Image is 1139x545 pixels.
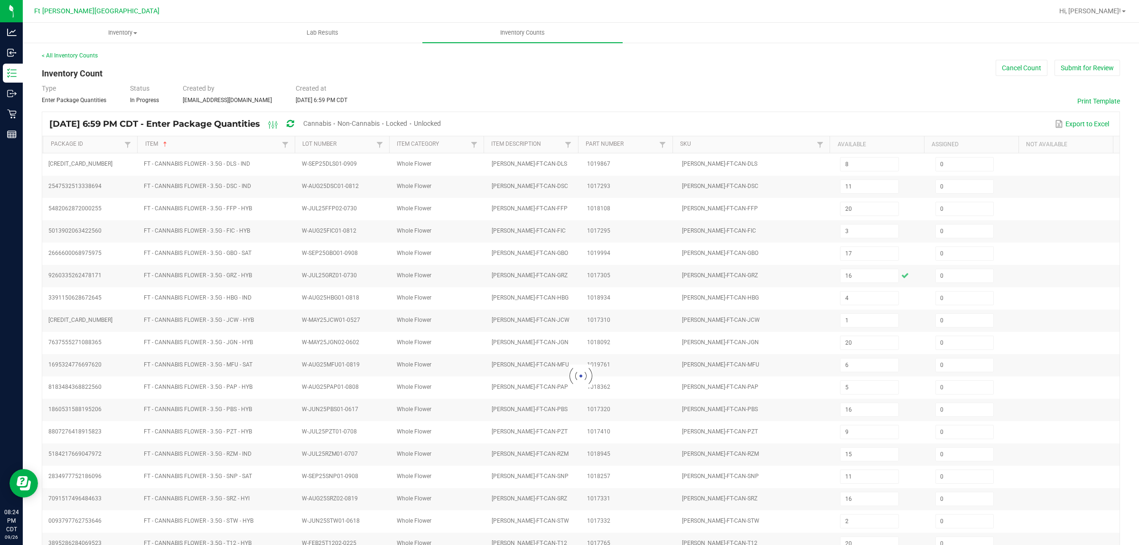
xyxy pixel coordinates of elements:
a: Filter [814,139,826,150]
button: Export to Excel [1053,116,1111,132]
button: Submit for Review [1055,60,1120,76]
span: Status [130,85,149,92]
a: Item DescriptionSortable [491,141,562,148]
span: Ft [PERSON_NAME][GEOGRAPHIC_DATA] [34,7,159,15]
th: Not Available [1018,136,1113,153]
inline-svg: Inventory [7,68,17,78]
span: Hi, [PERSON_NAME]! [1059,7,1121,15]
a: Filter [122,139,133,150]
p: 09/26 [4,534,19,541]
a: Filter [468,139,480,150]
span: Cannabis [303,120,331,127]
span: Unlocked [414,120,441,127]
span: Inventory [23,28,222,37]
iframe: Resource center [9,469,38,498]
a: SKUSortable [680,141,814,148]
span: Enter Package Quantities [42,97,106,103]
span: In Progress [130,97,159,103]
a: Part NumberSortable [586,141,657,148]
a: Item CategorySortable [397,141,468,148]
span: Lab Results [294,28,351,37]
th: Available [830,136,924,153]
a: Inventory [23,23,223,43]
span: Inventory Counts [487,28,558,37]
inline-svg: Outbound [7,89,17,98]
a: Filter [657,139,668,150]
span: Type [42,85,56,92]
a: Filter [374,139,385,150]
a: Filter [280,139,291,150]
span: Non-Cannabis [337,120,380,127]
span: [EMAIL_ADDRESS][DOMAIN_NAME] [183,97,272,103]
a: Lot NumberSortable [302,141,373,148]
inline-svg: Inbound [7,48,17,57]
button: Print Template [1077,96,1120,106]
span: Locked [386,120,407,127]
inline-svg: Analytics [7,28,17,37]
inline-svg: Retail [7,109,17,119]
a: Inventory Counts [422,23,622,43]
p: 08:24 PM CDT [4,508,19,534]
a: < All Inventory Counts [42,52,98,59]
a: Filter [562,139,574,150]
span: Created at [296,85,327,92]
span: Sortable [161,141,169,148]
span: [DATE] 6:59 PM CDT [296,97,347,103]
a: Package IdSortable [51,141,122,148]
button: Cancel Count [996,60,1047,76]
span: Created by [183,85,215,92]
a: Lab Results [223,23,422,43]
inline-svg: Reports [7,130,17,139]
span: Inventory Count [42,68,103,78]
th: Assigned [924,136,1018,153]
a: ItemSortable [145,141,280,148]
div: [DATE] 6:59 PM CDT - Enter Package Quantities [49,115,448,133]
